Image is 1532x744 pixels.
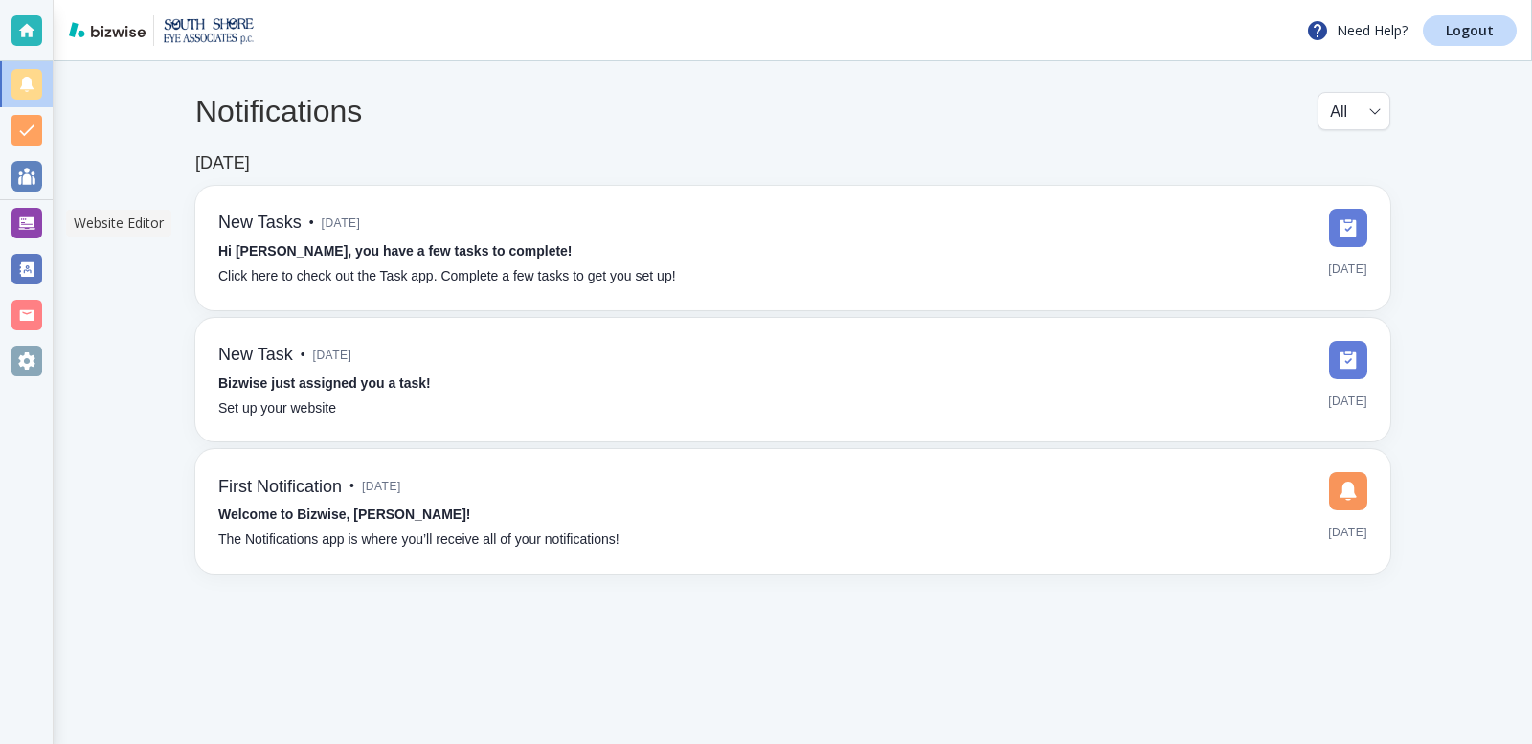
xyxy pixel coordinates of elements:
[74,214,164,233] p: Website Editor
[1329,341,1367,379] img: DashboardSidebarTasks.svg
[362,472,401,501] span: [DATE]
[195,186,1390,310] a: New Tasks•[DATE]Hi [PERSON_NAME], you have a few tasks to complete!Click here to check out the Ta...
[322,209,361,237] span: [DATE]
[162,15,257,46] img: South Shore Eye Associates
[195,93,362,129] h4: Notifications
[309,213,314,234] p: •
[195,153,250,174] h6: [DATE]
[313,341,352,370] span: [DATE]
[218,507,470,522] strong: Welcome to Bizwise, [PERSON_NAME]!
[1330,93,1378,129] div: All
[218,530,620,551] p: The Notifications app is where you’ll receive all of your notifications!
[1328,387,1367,416] span: [DATE]
[1329,209,1367,247] img: DashboardSidebarTasks.svg
[1329,472,1367,510] img: DashboardSidebarNotification.svg
[218,375,431,391] strong: Bizwise just assigned you a task!
[218,477,342,498] h6: First Notification
[301,345,305,366] p: •
[218,398,336,419] p: Set up your website
[1328,518,1367,547] span: [DATE]
[218,266,676,287] p: Click here to check out the Task app. Complete a few tasks to get you set up!
[218,345,293,366] h6: New Task
[1328,255,1367,283] span: [DATE]
[1306,19,1408,42] p: Need Help?
[195,318,1390,442] a: New Task•[DATE]Bizwise just assigned you a task!Set up your website[DATE]
[195,449,1390,574] a: First Notification•[DATE]Welcome to Bizwise, [PERSON_NAME]!The Notifications app is where you’ll ...
[218,243,573,259] strong: Hi [PERSON_NAME], you have a few tasks to complete!
[1446,24,1494,37] p: Logout
[69,22,146,37] img: bizwise
[1423,15,1517,46] a: Logout
[349,476,354,497] p: •
[218,213,302,234] h6: New Tasks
